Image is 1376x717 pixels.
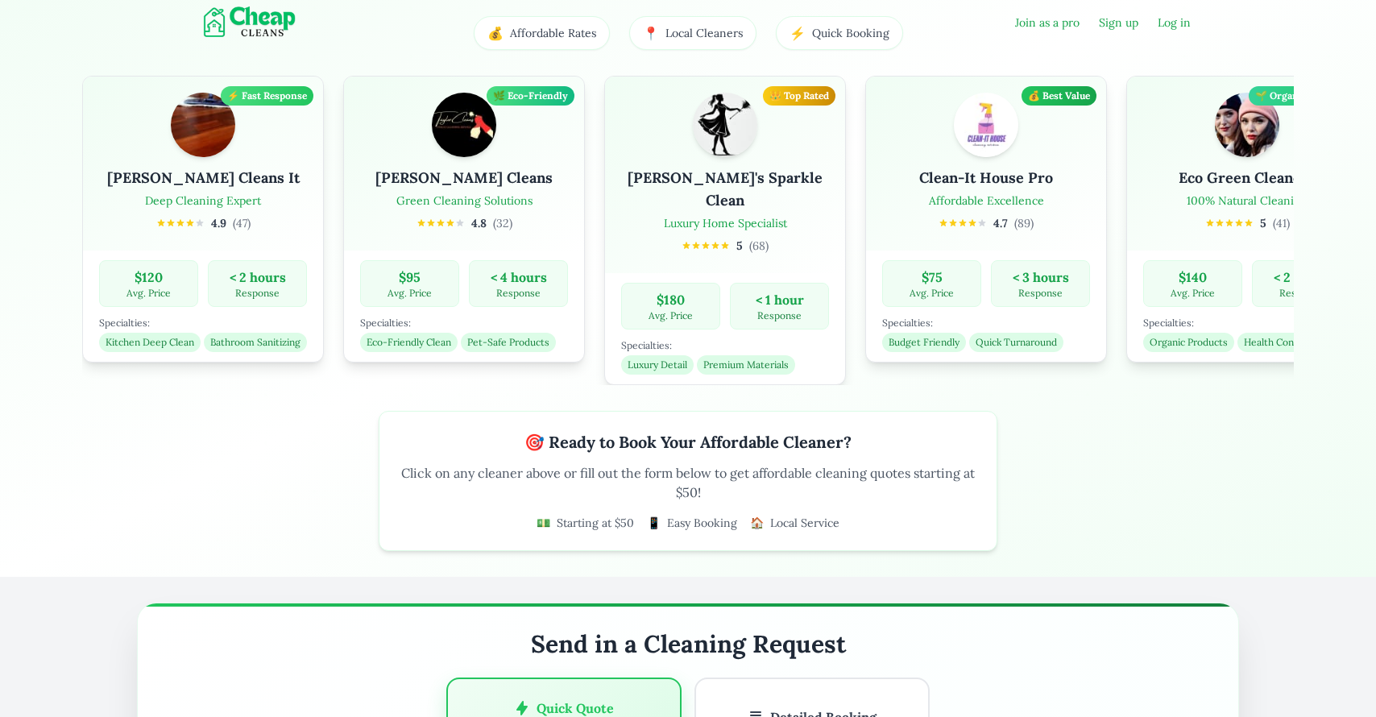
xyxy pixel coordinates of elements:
div: $ 140 [1150,267,1234,287]
p: Affordable Excellence [927,193,1042,209]
a: Sign up [1099,15,1138,31]
img: Sam Cleans It [170,93,234,157]
div: < 1 hour [736,290,821,309]
div: Avg. Price [628,309,712,322]
div: $ 180 [628,290,712,309]
span: Budget Friendly [881,333,965,352]
div: < 4 hours [475,267,560,287]
p: Deep Cleaning Expert [144,193,260,209]
div: Response [475,287,560,300]
div: 🌱 Organic Products [1248,86,1357,106]
div: Avg. Price [889,287,973,300]
span: 4.9 [209,215,225,231]
div: Response [736,309,821,322]
span: ( 32 ) [491,215,511,231]
h3: Eco Green Cleaners [1178,167,1315,189]
div: Specialties: [98,317,306,329]
h3: [PERSON_NAME] Cleans It [106,167,298,189]
div: $ 75 [889,267,973,287]
span: Bathroom Sanitizing [203,333,306,352]
span: ( 41 ) [1271,215,1288,231]
span: 5 [1258,215,1265,231]
p: Luxury Home Specialist [662,215,785,231]
p: Green Cleaning Solutions [395,193,531,209]
img: Eco Green Cleaners [1214,93,1279,157]
div: Specialties: [359,317,567,329]
span: 📱 [647,515,661,531]
span: 4.7 [993,215,1007,231]
h1: Send in a Cleaning Request [164,629,1212,658]
span: 💵 [537,515,550,531]
h3: [PERSON_NAME]'s Sparkle Clean [620,167,828,212]
div: ⚡ Fast Response [220,86,313,106]
span: ( 68 ) [748,238,768,254]
div: Specialties: [620,339,828,352]
div: Avg. Price [1150,287,1234,300]
span: Premium Materials [696,355,794,375]
p: Click on any cleaner above or fill out the form below to get affordable cleaning quotes starting ... [399,463,977,502]
div: 👑 Top Rated [762,86,835,106]
span: Starting at $50 [557,515,634,531]
img: Clean-It House Pro [953,93,1017,157]
span: ( 89 ) [1013,215,1033,231]
h3: 🎯 Ready to Book Your Affordable Cleaner? [399,431,977,454]
span: ( 47 ) [231,215,249,231]
div: Specialties: [1142,317,1350,329]
span: Local Service [770,515,839,531]
div: Response [1258,287,1343,300]
span: 5 [736,238,742,254]
div: 🌿 Eco-Friendly [486,86,574,106]
div: Avg. Price [367,287,451,300]
p: 100% Natural Cleaning [1186,193,1307,209]
div: 💰 Best Value [1021,86,1096,106]
span: Kitchen Deep Clean [98,333,200,352]
span: Health Conscious [1237,333,1328,352]
div: Specialties: [881,317,1089,329]
div: Avg. Price [106,287,190,300]
h3: Clean-It House Pro [918,167,1052,189]
div: $ 95 [367,267,451,287]
div: < 3 hours [997,267,1082,287]
span: Eco-Friendly Clean [359,333,457,352]
span: Organic Products [1142,333,1233,352]
h3: [PERSON_NAME] Cleans [375,167,552,189]
div: < 2 hours [214,267,299,287]
div: Response [997,287,1082,300]
span: Luxury Detail [620,355,693,375]
span: 4.8 [470,215,485,231]
span: Easy Booking [667,515,737,531]
a: Join as a pro [1015,15,1080,31]
a: Log in [1158,15,1191,31]
div: Response [214,287,299,300]
span: Quick Turnaround [968,333,1063,352]
img: Taylor Cleans [431,93,495,157]
span: Pet-Safe Products [460,333,555,352]
img: Cheap Cleans Florida [185,6,320,39]
span: 🏠 [750,515,764,531]
img: Sally's Sparkle Clean [692,93,756,157]
div: < 2 hours [1258,267,1343,287]
div: $ 120 [106,267,190,287]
